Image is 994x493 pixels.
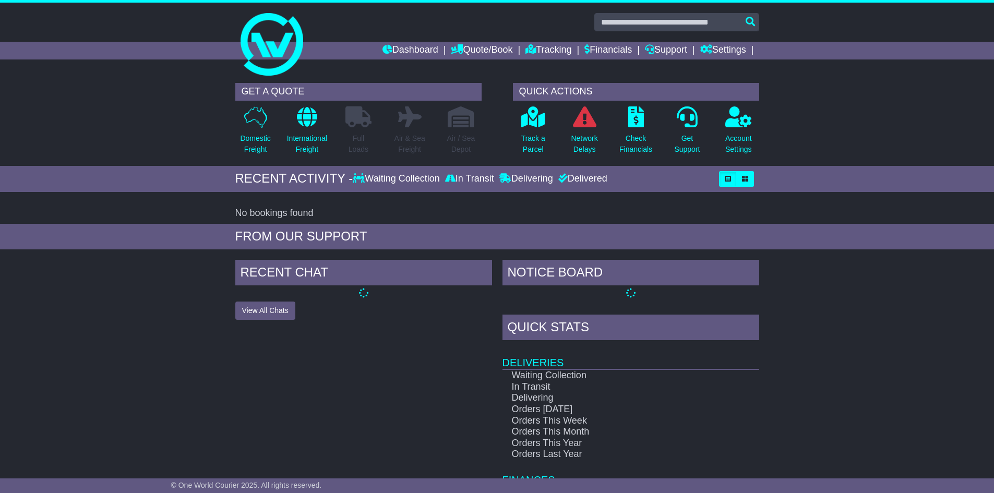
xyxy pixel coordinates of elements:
[645,42,687,59] a: Support
[447,133,475,155] p: Air / Sea Depot
[502,260,759,288] div: NOTICE BOARD
[502,449,722,460] td: Orders Last Year
[502,460,759,487] td: Finances
[584,42,632,59] a: Financials
[725,133,752,155] p: Account Settings
[353,173,442,185] div: Waiting Collection
[502,369,722,381] td: Waiting Collection
[525,42,571,59] a: Tracking
[235,208,759,219] div: No bookings found
[502,315,759,343] div: Quick Stats
[700,42,746,59] a: Settings
[502,438,722,449] td: Orders This Year
[521,133,545,155] p: Track a Parcel
[345,133,372,155] p: Full Loads
[240,133,270,155] p: Domestic Freight
[287,133,327,155] p: International Freight
[619,133,652,155] p: Check Financials
[235,302,295,320] button: View All Chats
[442,173,497,185] div: In Transit
[502,404,722,415] td: Orders [DATE]
[619,106,653,161] a: CheckFinancials
[235,260,492,288] div: RECENT CHAT
[451,42,512,59] a: Quote/Book
[513,83,759,101] div: QUICK ACTIONS
[497,173,556,185] div: Delivering
[382,42,438,59] a: Dashboard
[571,133,597,155] p: Network Delays
[502,343,759,369] td: Deliveries
[570,106,598,161] a: NetworkDelays
[286,106,328,161] a: InternationalFreight
[556,173,607,185] div: Delivered
[239,106,271,161] a: DomesticFreight
[502,426,722,438] td: Orders This Month
[521,106,546,161] a: Track aParcel
[674,106,700,161] a: GetSupport
[171,481,322,489] span: © One World Courier 2025. All rights reserved.
[235,83,482,101] div: GET A QUOTE
[235,229,759,244] div: FROM OUR SUPPORT
[725,106,752,161] a: AccountSettings
[235,171,353,186] div: RECENT ACTIVITY -
[674,133,700,155] p: Get Support
[394,133,425,155] p: Air & Sea Freight
[502,392,722,404] td: Delivering
[502,415,722,427] td: Orders This Week
[502,381,722,393] td: In Transit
